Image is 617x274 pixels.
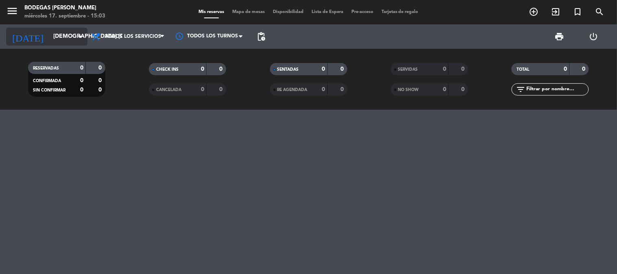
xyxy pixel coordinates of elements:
i: filter_list [516,85,525,94]
i: menu [6,5,18,17]
strong: 0 [98,87,103,93]
strong: 0 [80,65,83,71]
span: SENTADAS [277,67,299,72]
span: print [555,32,565,41]
span: Mapa de mesas [228,10,269,14]
span: RE AGENDADA [277,88,307,92]
span: Mis reservas [194,10,228,14]
strong: 0 [564,66,567,72]
strong: 0 [201,66,204,72]
strong: 0 [340,66,345,72]
i: search [595,7,605,17]
strong: 0 [201,87,204,92]
span: NO SHOW [398,88,419,92]
strong: 0 [461,87,466,92]
strong: 0 [322,87,325,92]
i: arrow_drop_down [76,32,85,41]
span: CANCELADA [156,88,181,92]
i: exit_to_app [551,7,561,17]
strong: 0 [220,66,225,72]
i: [DATE] [6,28,49,46]
span: TOTAL [517,67,529,72]
i: turned_in_not [573,7,583,17]
span: pending_actions [256,32,266,41]
strong: 0 [461,66,466,72]
span: SIN CONFIRMAR [33,88,65,92]
strong: 0 [98,65,103,71]
div: Bodegas [PERSON_NAME] [24,4,105,12]
span: SERVIDAS [398,67,418,72]
button: menu [6,5,18,20]
strong: 0 [98,78,103,83]
span: CONFIRMADA [33,79,61,83]
span: Pre-acceso [347,10,377,14]
strong: 0 [582,66,587,72]
strong: 0 [322,66,325,72]
strong: 0 [443,87,446,92]
span: CHECK INS [156,67,179,72]
span: Disponibilidad [269,10,307,14]
strong: 0 [443,66,446,72]
div: miércoles 17. septiembre - 15:03 [24,12,105,20]
span: Tarjetas de regalo [377,10,423,14]
div: LOG OUT [577,24,611,49]
strong: 0 [80,87,83,93]
span: RESERVADAS [33,66,59,70]
strong: 0 [220,87,225,92]
i: add_circle_outline [529,7,539,17]
strong: 0 [340,87,345,92]
span: Todos los servicios [105,34,161,39]
strong: 0 [80,78,83,83]
input: Filtrar por nombre... [525,85,589,94]
span: Lista de Espera [307,10,347,14]
i: power_settings_new [589,32,599,41]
